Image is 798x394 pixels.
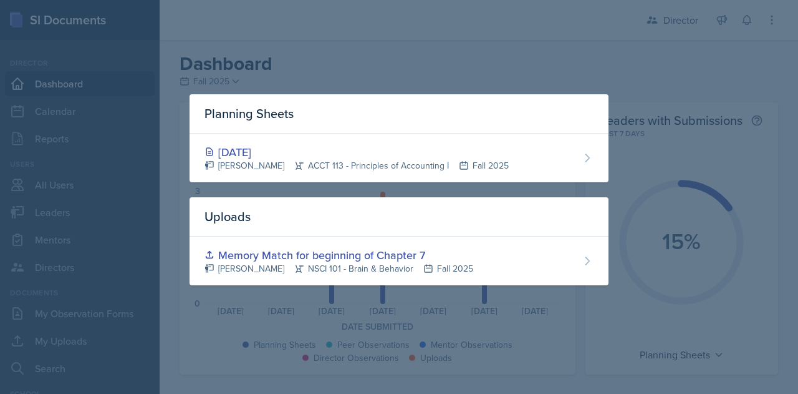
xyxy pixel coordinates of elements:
[204,159,509,172] div: [PERSON_NAME] ACCT 113 - Principles of Accounting I Fall 2025
[190,94,608,134] div: Planning Sheets
[204,247,473,263] div: Memory Match for beginning of Chapter 7
[190,134,608,182] a: [DATE] [PERSON_NAME]ACCT 113 - Principles of Accounting IFall 2025
[190,197,608,237] div: Uploads
[190,237,608,285] a: Memory Match for beginning of Chapter 7 [PERSON_NAME]NSCI 101 - Brain & BehaviorFall 2025
[204,262,473,275] div: [PERSON_NAME] NSCI 101 - Brain & Behavior Fall 2025
[204,144,509,160] div: [DATE]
